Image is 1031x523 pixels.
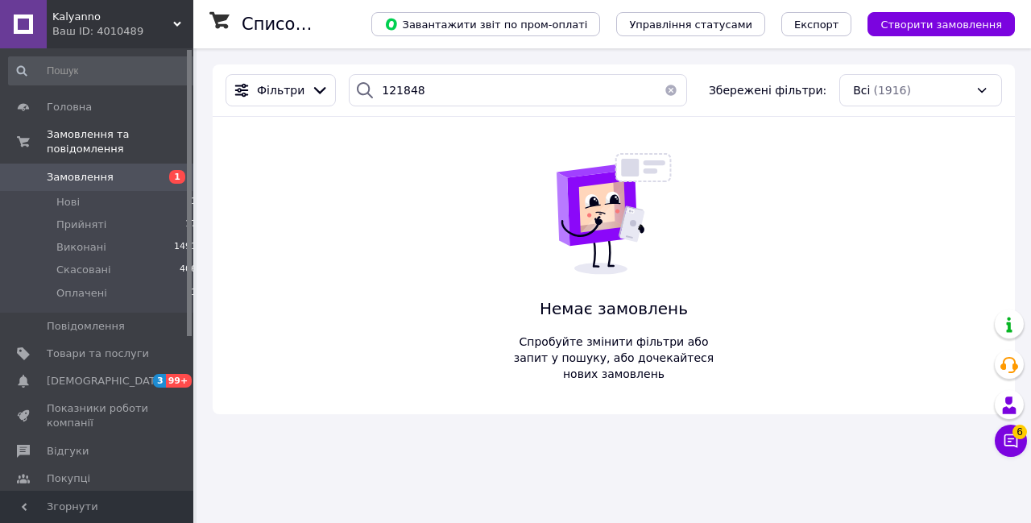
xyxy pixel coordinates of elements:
[873,84,911,97] span: (1916)
[47,401,149,430] span: Показники роботи компанії
[349,74,687,106] input: Пошук за номером замовлення, ПІБ покупця, номером телефону, Email, номером накладної
[47,127,193,156] span: Замовлення та повідомлення
[709,82,826,98] span: Збережені фільтри:
[47,347,149,361] span: Товари та послуги
[47,170,114,185] span: Замовлення
[371,12,600,36] button: Завантажити звіт по пром-оплаті
[995,425,1027,457] button: Чат з покупцем6
[56,218,106,232] span: Прийняті
[52,24,193,39] div: Ваш ID: 4010489
[47,319,125,334] span: Повідомлення
[180,263,197,277] span: 406
[169,170,185,184] span: 1
[507,297,720,321] span: Немає замовлень
[880,19,1002,31] span: Створити замовлення
[629,19,752,31] span: Управління статусами
[56,263,111,277] span: Скасовані
[794,19,839,31] span: Експорт
[1012,425,1027,439] span: 6
[56,286,107,301] span: Оплачені
[52,10,173,24] span: Kalyanno
[174,240,197,255] span: 1491
[384,17,587,31] span: Завантажити звіт по пром-оплаті
[853,82,870,98] span: Всі
[242,15,405,34] h1: Список замовлень
[616,12,765,36] button: Управління статусами
[8,56,198,85] input: Пошук
[867,12,1015,36] button: Створити замовлення
[655,74,687,106] button: Очистить
[507,334,720,382] span: Спробуйте змінити фільтри або запит у пошуку, або дочекайтеся нових замовлень
[56,195,80,210] span: Нові
[185,218,197,232] span: 17
[47,444,89,459] span: Відгуки
[47,100,92,114] span: Головна
[47,471,90,486] span: Покупці
[153,374,166,388] span: 3
[56,240,106,255] span: Виконані
[257,82,304,98] span: Фільтри
[781,12,852,36] button: Експорт
[166,374,193,388] span: 99+
[47,374,166,388] span: [DEMOGRAPHIC_DATA]
[851,17,1015,30] a: Створити замовлення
